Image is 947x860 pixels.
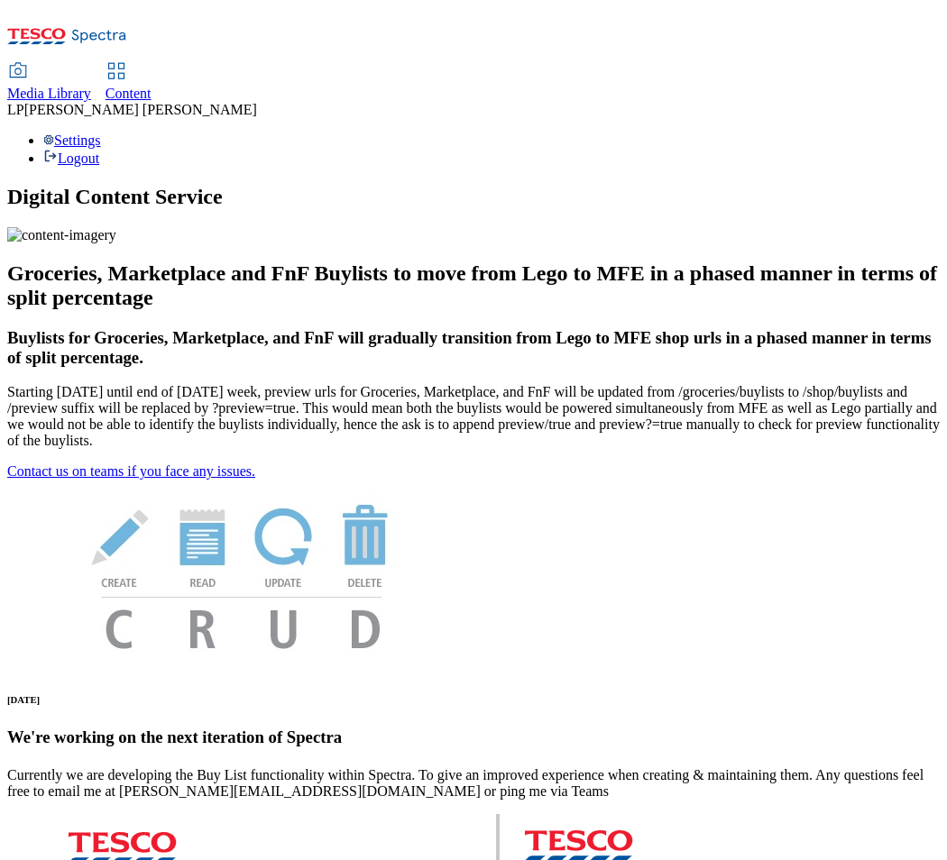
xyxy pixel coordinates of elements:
[7,328,940,368] h3: Buylists for Groceries, Marketplace, and FnF will gradually transition from Lego to MFE shop urls...
[7,261,940,310] h2: Groceries, Marketplace and FnF Buylists to move from Lego to MFE in a phased manner in terms of s...
[7,767,940,800] p: Currently we are developing the Buy List functionality within Spectra. To give an improved experi...
[7,64,91,102] a: Media Library
[24,102,257,117] span: [PERSON_NAME] [PERSON_NAME]
[7,727,940,747] h3: We're working on the next iteration of Spectra
[7,694,940,705] h6: [DATE]
[7,86,91,101] span: Media Library
[106,64,152,102] a: Content
[7,227,116,243] img: content-imagery
[7,185,940,209] h1: Digital Content Service
[43,133,101,148] a: Settings
[7,463,255,479] a: Contact us on teams if you face any issues.
[7,102,24,117] span: LP
[7,480,476,668] img: News Image
[7,384,940,449] p: Starting [DATE] until end of [DATE] week, preview urls for Groceries, Marketplace, and FnF will b...
[43,151,99,166] a: Logout
[106,86,152,101] span: Content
